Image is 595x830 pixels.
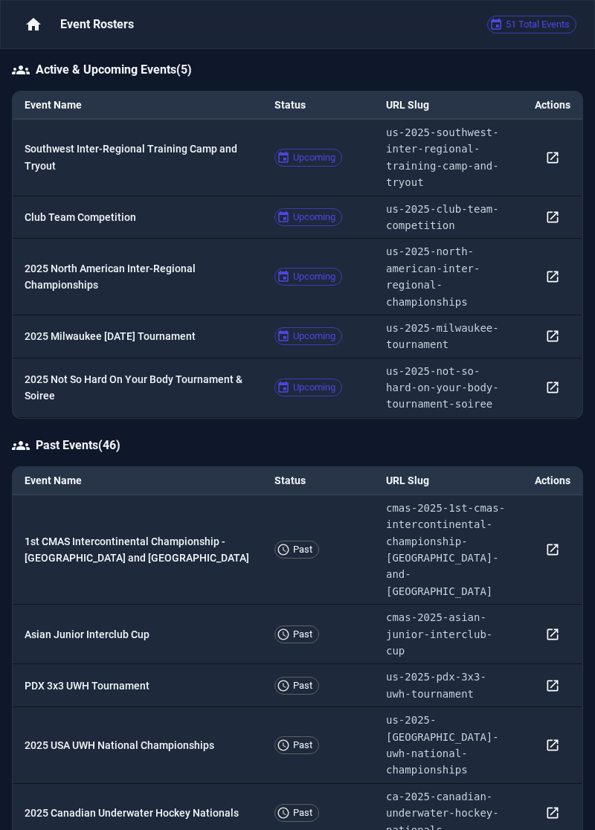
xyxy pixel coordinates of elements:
button: View rosters [541,802,564,824]
p: 2025 North American Inter-Regional Championships [25,260,251,294]
button: View rosters [541,206,564,228]
p: us-2025-pdx-3x3-uwh-tournament [386,669,511,702]
th: Status [263,467,374,495]
span: 51 Total Events [500,17,576,33]
button: View rosters [541,376,564,399]
p: 1st CMAS Intercontinental Championship - [GEOGRAPHIC_DATA] and [GEOGRAPHIC_DATA] [25,533,251,567]
span: Upcoming [287,210,341,225]
th: Actions [523,91,582,120]
p: 2025 Not So Hard On Your Body Tournament & Soiree [25,371,251,405]
th: Status [263,91,374,120]
p: us-2025-not-so-hard-on-your-body-tournament-soiree [386,363,511,413]
th: Event Name [13,91,263,120]
p: us-2025-southwest-inter-regional-training-camp-and-tryout [386,124,511,191]
button: View rosters [541,623,564,646]
p: us-2025-milwaukee-tournament [386,320,511,353]
p: cmas-2025-asian-junior-interclub-cup [386,609,511,659]
p: 2025 Milwaukee [DATE] Tournament [25,328,251,344]
p: us-2025-club-team-competition [386,201,511,234]
span: Upcoming [287,150,341,166]
span: Past [287,542,318,558]
th: URL Slug [374,467,523,495]
div: Event Rosters [60,16,487,33]
th: Event Name [13,467,263,495]
p: 2025 Canadian Underwater Hockey Nationals [25,805,251,821]
p: us-2025-[GEOGRAPHIC_DATA]-uwh-national-championships [386,712,511,779]
span: Past [287,805,318,821]
p: us-2025-north-american-inter-regional-championships [386,243,511,310]
span: Upcoming [287,380,341,396]
span: Past [287,738,318,753]
button: View rosters [541,734,564,756]
button: View rosters [541,325,564,347]
h6: Past Events ( 46 ) [12,437,583,454]
p: Asian Junior Interclub Cup [25,626,251,643]
button: View rosters [541,538,564,561]
span: Upcoming [287,329,341,344]
span: Past [287,678,318,694]
button: View rosters [541,266,564,288]
span: Upcoming [287,269,341,285]
h6: Active & Upcoming Events ( 5 ) [12,61,583,79]
p: PDX 3x3 UWH Tournament [25,678,251,694]
p: cmas-2025-1st-cmas-intercontinental-championship-[GEOGRAPHIC_DATA]-and-[GEOGRAPHIC_DATA] [386,500,511,599]
p: Club Team Competition [25,209,251,225]
span: Past [287,627,318,643]
p: Southwest Inter-Regional Training Camp and Tryout [25,141,251,174]
button: View rosters [541,675,564,697]
th: Actions [523,467,582,495]
p: 2025 USA UWH National Championships [25,737,251,753]
button: View rosters [541,147,564,169]
th: URL Slug [374,91,523,120]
